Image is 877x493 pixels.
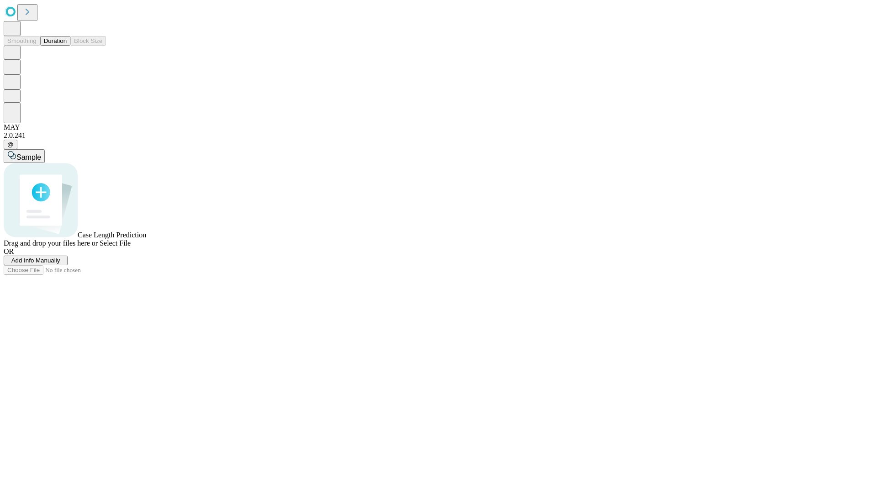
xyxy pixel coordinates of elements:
[78,231,146,239] span: Case Length Prediction
[100,239,131,247] span: Select File
[4,239,98,247] span: Drag and drop your files here or
[4,149,45,163] button: Sample
[40,36,70,46] button: Duration
[4,247,14,255] span: OR
[4,36,40,46] button: Smoothing
[4,256,68,265] button: Add Info Manually
[11,257,60,264] span: Add Info Manually
[70,36,106,46] button: Block Size
[7,141,14,148] span: @
[4,140,17,149] button: @
[16,153,41,161] span: Sample
[4,131,873,140] div: 2.0.241
[4,123,873,131] div: MAY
